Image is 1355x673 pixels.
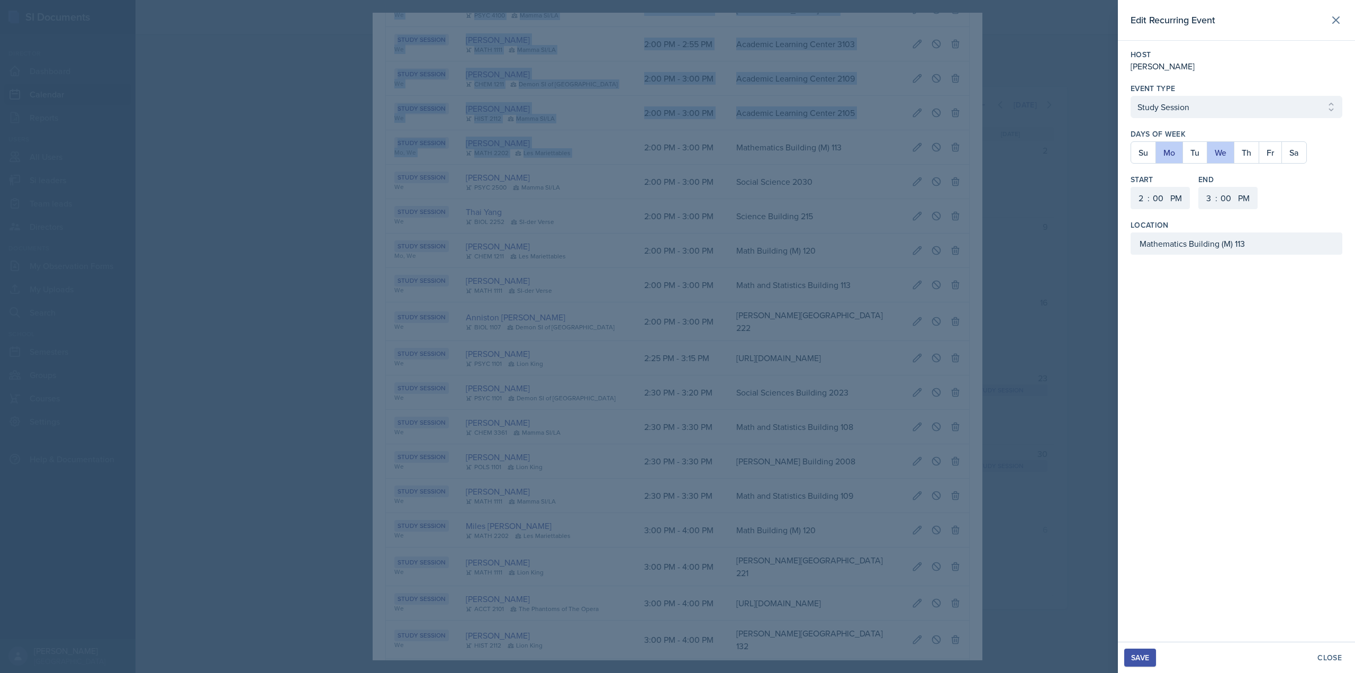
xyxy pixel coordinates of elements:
[1131,60,1342,73] div: [PERSON_NAME]
[1131,49,1342,60] label: Host
[1131,220,1169,230] label: Location
[1124,649,1156,667] button: Save
[1148,192,1150,204] div: :
[1131,129,1342,139] label: Days of Week
[1215,192,1217,204] div: :
[1182,142,1207,163] button: Tu
[1234,142,1259,163] button: Th
[1207,142,1234,163] button: We
[1311,649,1349,667] button: Close
[1131,142,1155,163] button: Su
[1131,653,1149,662] div: Save
[1155,142,1182,163] button: Mo
[1131,232,1342,255] input: Enter location
[1131,13,1215,28] h2: Edit Recurring Event
[1259,142,1281,163] button: Fr
[1281,142,1306,163] button: Sa
[1317,653,1342,662] div: Close
[1131,174,1190,185] label: Start
[1131,83,1176,94] label: Event Type
[1198,174,1258,185] label: End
